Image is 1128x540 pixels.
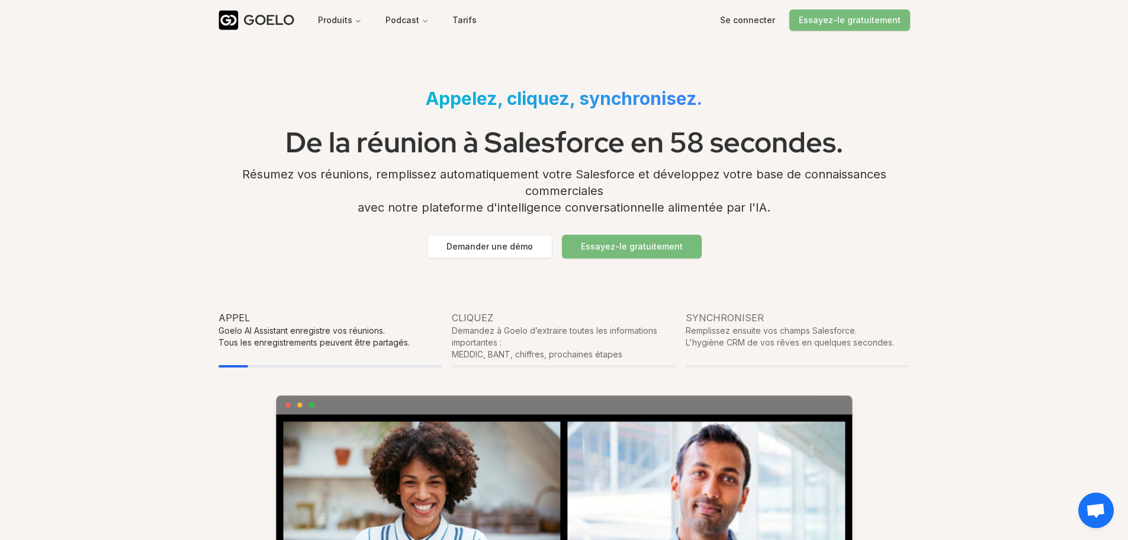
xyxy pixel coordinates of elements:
font: MEDDIC, BANT, chiffres, prochaines étapes [452,349,622,359]
font: Se connecter [720,15,775,25]
font: avec notre plateforme d'intelligence conversationnelle alimentée par l'IA. [358,200,770,215]
button: Demander une démo [427,235,552,258]
button: Essayez-le gratuitement [789,9,910,31]
font: Remplissez ensuite vos champs Salesforce. [686,325,857,335]
font: Demandez à Goelo d’extraire toutes les informations importantes : [452,325,657,347]
font: Essayez-le gratuitement [581,241,683,251]
button: Se connecter [711,9,785,31]
font: Essayez-le gratuitement [799,15,901,25]
font: Demander une démo [446,241,533,251]
font: Résumez vos réunions, remplissez automatiquement votre Salesforce et développez votre base de con... [242,167,886,198]
font: Appel [218,312,250,324]
button: Tarifs [443,9,486,31]
font: Tarifs [452,15,477,25]
font: Podcast [385,15,419,25]
img: Logo Goelo [218,10,239,30]
font: Cliquez [452,312,493,324]
a: GOELO [218,10,304,30]
font: De la réunion à Salesforce en 58 secondes. [285,123,843,161]
button: Podcast [376,9,438,31]
font: Goelo AI Assistant enregistre vos réunions. [218,325,385,335]
font: Tous les enregistrements peuvent être partagés. [218,337,410,347]
button: Essayez-le gratuitement [562,235,702,258]
font: Appelez, cliquez, synchronisez. [426,88,702,109]
font: GOELO [243,11,294,29]
nav: Principal [308,9,438,31]
button: Produits [308,9,371,31]
div: Ouvrir le chat [1078,493,1114,528]
font: Produits [318,15,352,25]
font: L'hygiène CRM de vos rêves en quelques secondes. [686,337,894,347]
font: Synchroniser [686,312,764,324]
